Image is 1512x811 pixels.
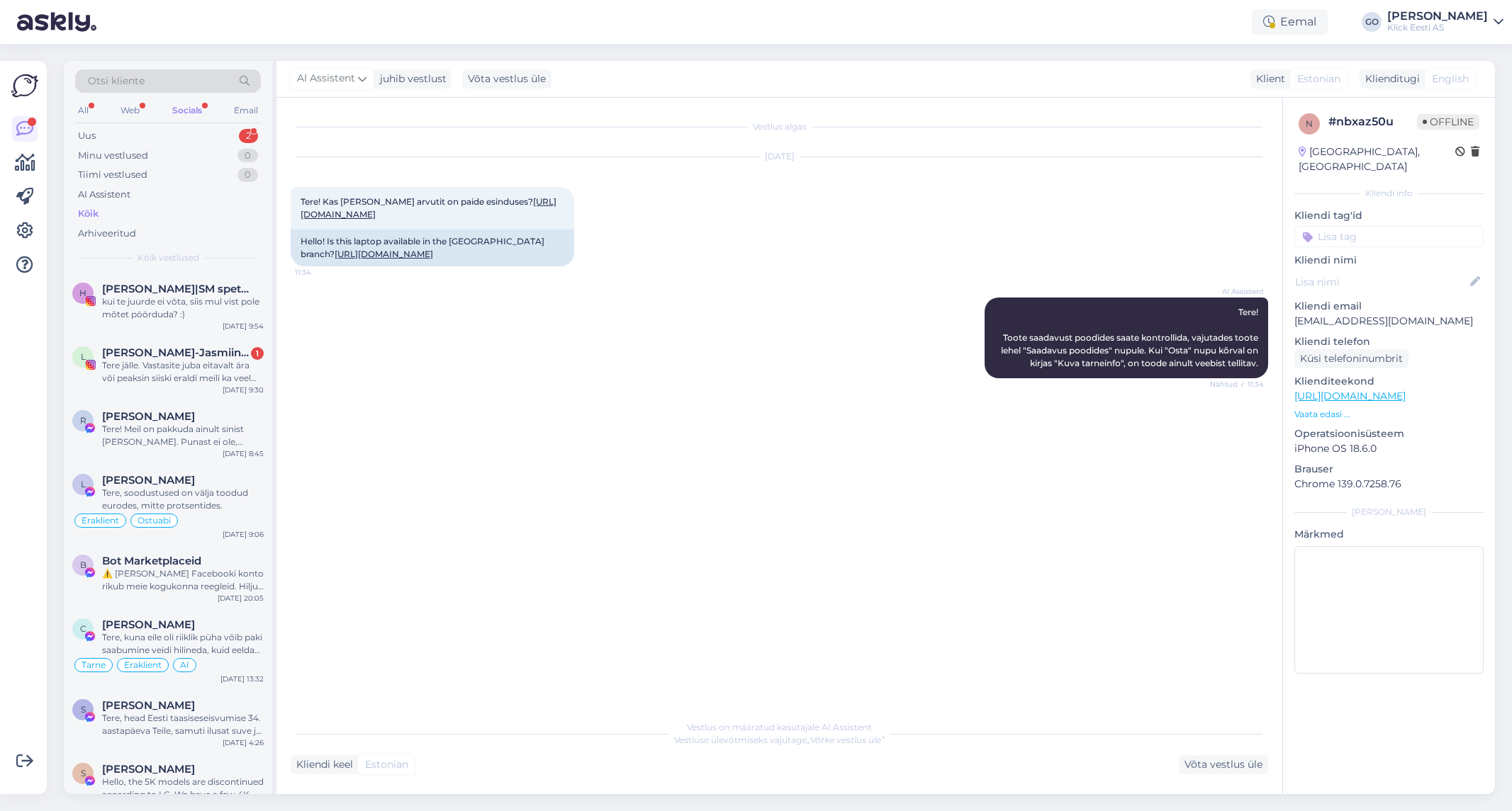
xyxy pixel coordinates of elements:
div: Uus [78,129,96,143]
span: AI [180,661,189,669]
div: Hello! Is this laptop available in the [GEOGRAPHIC_DATA] branch? [291,229,574,266]
p: Kliendi tag'id [1294,208,1484,223]
span: 11:34 [295,267,348,278]
span: Lona-Jasmiin 🐺 | UGC | 📍Estonia [102,346,250,359]
div: AI Assistent [78,188,130,202]
span: L [81,479,86,489]
a: [URL][DOMAIN_NAME] [335,249,433,259]
div: Võta vestlus üle [1179,755,1268,774]
div: Kliendi info [1294,187,1484,200]
p: Kliendi email [1294,299,1484,314]
input: Lisa tag [1294,226,1484,247]
span: S [81,704,86,715]
span: Tere! Toote saadavust poodides saate kontrollida, vajutades toote lehel "Saadavus poodides" nupul... [1001,307,1260,368]
span: Ostuabi [138,516,171,525]
div: Vestlus algas [291,120,1268,133]
div: Võta vestlus üle [462,69,551,89]
span: Nähtud ✓ 11:34 [1210,379,1264,390]
div: ⚠️ [PERSON_NAME] Facebooki konto rikub meie kogukonna reegleid. Hiljuti on meie süsteem saanud ka... [102,567,264,593]
span: Sigurd Kvernmoen [102,763,195,776]
span: Cätlin Aulik [102,618,195,631]
span: Tere! Kas [PERSON_NAME] arvutit on paide esinduses? [301,196,556,220]
span: Offline [1417,114,1479,130]
span: Estonian [365,757,408,772]
div: Klienditugi [1360,72,1420,86]
div: [DATE] 9:54 [223,321,264,331]
div: Eemal [1252,9,1328,35]
div: kui te juurde ei võta, siis mul vist pole mõtet pöörduda? :) [102,295,264,321]
span: R [80,415,86,426]
div: Minu vestlused [78,149,148,163]
span: Otsi kliente [88,74,145,89]
div: All [75,101,91,120]
span: Estonian [1297,72,1340,86]
p: Märkmed [1294,527,1484,542]
div: 0 [237,149,258,163]
p: Kliendi nimi [1294,253,1484,268]
p: Brauser [1294,462,1484,477]
div: 1 [251,347,264,360]
span: Rustam Valijev [102,410,195,423]
a: [URL][DOMAIN_NAME] [1294,390,1406,402]
i: „Võtke vestlus üle” [807,735,885,745]
div: juhib vestlust [374,72,447,86]
span: Eraklient [124,661,162,669]
span: S [81,768,86,778]
span: Hanna Pukk|SM spetsialist|UGC [102,283,250,295]
span: Tarne [82,661,106,669]
span: Bot Marketplaceid [102,555,201,567]
div: Kliendi keel [291,757,353,772]
p: [EMAIL_ADDRESS][DOMAIN_NAME] [1294,314,1484,329]
span: Eraklient [82,516,119,525]
div: Web [118,101,142,120]
p: Kliendi telefon [1294,334,1484,349]
span: English [1432,72,1469,86]
div: Email [231,101,261,120]
div: Tere, head Eesti taasiseseisvumise 34. aastapäeva Teile, samuti ilusat suve ja augustikuu jätku! ;) [102,712,264,737]
div: GO [1362,12,1382,32]
span: Lusine Orlova [102,474,195,487]
div: Tere jälle. Vastasite juba eitavalt ära või peaksin siiski eraldi meili ka veel kirjutama? 😄 [102,359,264,385]
p: Chrome 139.0.7258.76 [1294,477,1484,492]
div: [GEOGRAPHIC_DATA], [GEOGRAPHIC_DATA] [1299,144,1455,174]
span: L [81,351,86,362]
a: [PERSON_NAME]Klick Eesti AS [1387,11,1503,33]
div: [DATE] 8:45 [223,448,264,459]
div: [PERSON_NAME] [1387,11,1488,22]
img: Askly Logo [11,72,38,99]
div: Klick Eesti AS [1387,22,1488,33]
span: Sander Aller [102,699,195,712]
div: # nbxaz50u [1328,113,1417,130]
input: Lisa nimi [1295,274,1467,290]
span: C [80,623,86,634]
div: 2 [239,129,258,143]
div: [DATE] 9:30 [223,385,264,395]
span: AI Assistent [297,71,355,86]
div: [DATE] 20:05 [218,593,264,603]
span: B [80,560,86,570]
div: [DATE] 13:32 [220,674,264,684]
span: AI Assistent [1211,286,1264,297]
span: Vestlus on määratud kasutajale AI Assistent [687,722,872,732]
div: Küsi telefoninumbrit [1294,349,1409,368]
p: Operatsioonisüsteem [1294,426,1484,441]
span: Kõik vestlused [138,251,199,264]
div: Socials [169,101,205,120]
span: n [1306,118,1313,129]
div: Klient [1250,72,1285,86]
div: Arhiveeritud [78,227,136,241]
div: 0 [237,168,258,182]
div: Hello, the 5K models are discontinued according to LG. We have a few 4K models avalaible via webo... [102,776,264,801]
div: [DATE] 9:06 [223,529,264,540]
p: Klienditeekond [1294,374,1484,389]
p: iPhone OS 18.6.0 [1294,441,1484,456]
div: [PERSON_NAME] [1294,506,1484,518]
div: Tiimi vestlused [78,168,147,182]
div: Tere, soodustused on välja toodud eurodes, mitte protsentides. [102,487,264,512]
div: Tere, kuna eile oli riiklik püha võib paki saabumine veidi hilineda, kuid eeldaks saabumist tänas... [102,631,264,657]
p: Vaata edasi ... [1294,408,1484,421]
div: [DATE] [291,150,1268,163]
div: [DATE] 4:26 [223,737,264,748]
div: Tere! Meil on pakkuda ainult sinist [PERSON_NAME]. Punast ei ole, kahjuks. [102,423,264,448]
div: Kõik [78,207,99,221]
